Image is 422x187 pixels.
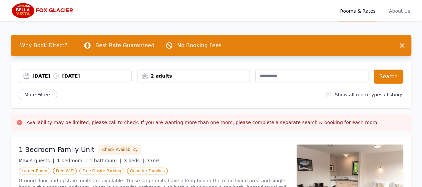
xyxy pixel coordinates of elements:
[95,41,154,50] p: Best Rate Guaranteed
[32,73,131,79] div: [DATE] [DATE]
[53,168,77,174] span: Free WiFi
[57,158,87,163] span: 1 bedroom |
[98,145,141,155] button: Check Availability
[79,168,124,174] span: Free Onsite Parking
[19,168,50,174] span: Larger Room
[177,41,222,50] p: No Booking Fees
[374,70,403,84] button: Search
[335,92,403,97] label: Show all room types / listings
[19,158,54,163] span: Max 4 guests |
[19,89,57,100] span: More Filters
[27,119,379,126] h3: Availability may be limited, please call to check. If you are wanting more than one room, please ...
[137,73,250,79] div: 2 adults
[147,158,159,163] span: 37m²
[89,158,121,163] span: 1 bathroom |
[124,158,144,163] span: 3 beds |
[19,145,94,154] h3: 1 Bedroom Family Unit
[15,39,73,52] span: Why Book Direct?
[11,3,75,19] img: Bella Vista Fox Glacier
[127,168,168,174] span: Good for Families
